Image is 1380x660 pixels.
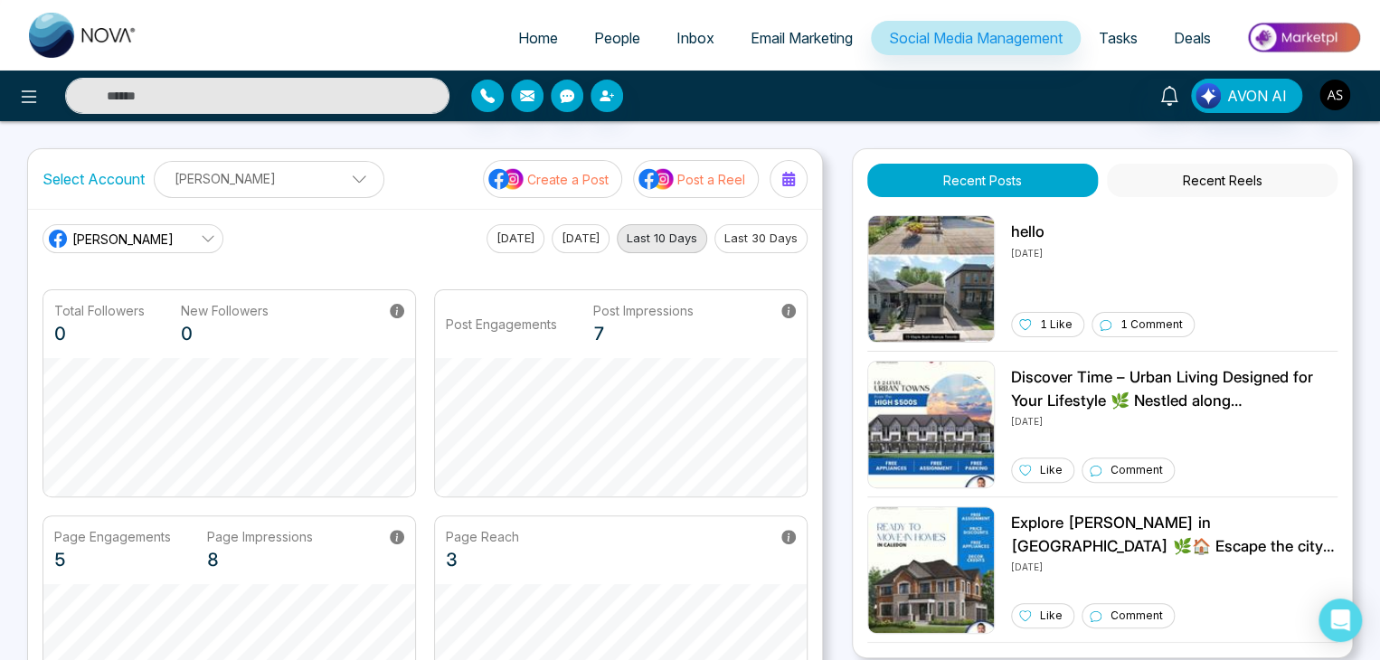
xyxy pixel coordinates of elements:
[1040,316,1073,333] p: 1 Like
[72,230,174,249] span: [PERSON_NAME]
[1011,512,1337,558] p: Explore [PERSON_NAME] in [GEOGRAPHIC_DATA] 🌿🏠 Escape the city and settle into a peaceful communit...
[483,160,622,198] button: social-media-iconCreate a Post
[1120,316,1183,333] p: 1 Comment
[638,167,675,191] img: social-media-icon
[1191,79,1302,113] button: AVON AI
[593,301,694,320] p: Post Impressions
[714,224,808,253] button: Last 30 Days
[751,29,853,47] span: Email Marketing
[1319,80,1350,110] img: User Avatar
[867,361,995,488] img: Unable to load img.
[1156,21,1229,55] a: Deals
[867,506,995,634] img: Unable to load img.
[1040,608,1063,624] p: Like
[165,164,373,193] p: [PERSON_NAME]
[1174,29,1211,47] span: Deals
[1319,599,1362,642] div: Open Intercom Messenger
[207,546,313,573] p: 8
[207,527,313,546] p: Page Impressions
[594,29,640,47] span: People
[446,527,519,546] p: Page Reach
[1111,608,1163,624] p: Comment
[593,320,694,347] p: 7
[1011,221,1195,244] p: hello
[658,21,733,55] a: Inbox
[518,29,558,47] span: Home
[1081,21,1156,55] a: Tasks
[54,546,171,573] p: 5
[733,21,871,55] a: Email Marketing
[867,164,1098,197] button: Recent Posts
[54,527,171,546] p: Page Engagements
[1227,85,1287,107] span: AVON AI
[552,224,610,253] button: [DATE]
[633,160,759,198] button: social-media-iconPost a Reel
[1011,366,1337,412] p: Discover Time – Urban Living Designed for Your Lifestyle 🌿 Nestled along [GEOGRAPHIC_DATA] in [GE...
[1011,412,1337,429] p: [DATE]
[1040,462,1063,478] p: Like
[867,215,995,343] img: Unable to load img.
[676,29,714,47] span: Inbox
[871,21,1081,55] a: Social Media Management
[1011,244,1195,260] p: [DATE]
[576,21,658,55] a: People
[181,320,269,347] p: 0
[1107,164,1337,197] button: Recent Reels
[1238,17,1369,58] img: Market-place.gif
[446,315,557,334] p: Post Engagements
[488,167,525,191] img: social-media-icon
[1111,462,1163,478] p: Comment
[889,29,1063,47] span: Social Media Management
[677,170,745,189] p: Post a Reel
[29,13,137,58] img: Nova CRM Logo
[1099,29,1138,47] span: Tasks
[617,224,707,253] button: Last 10 Days
[527,170,609,189] p: Create a Post
[54,301,145,320] p: Total Followers
[500,21,576,55] a: Home
[43,168,145,190] label: Select Account
[1196,83,1221,108] img: Lead Flow
[181,301,269,320] p: New Followers
[1011,558,1337,574] p: [DATE]
[487,224,544,253] button: [DATE]
[446,546,519,573] p: 3
[54,320,145,347] p: 0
